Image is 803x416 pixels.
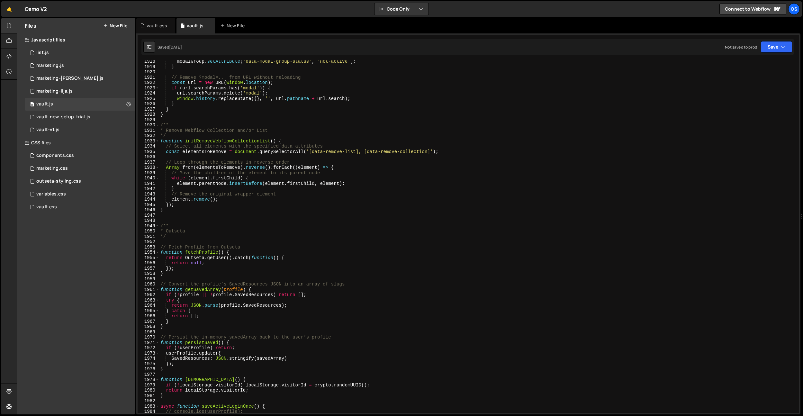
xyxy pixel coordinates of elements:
[25,22,36,29] h2: Files
[25,162,135,175] div: 16596/45446.css
[25,123,135,136] div: 16596/45132.js
[138,377,159,383] div: 1978
[138,80,159,86] div: 1922
[25,59,135,72] div: 16596/45422.js
[138,192,159,197] div: 1943
[138,330,159,335] div: 1969
[138,276,159,282] div: 1959
[147,23,167,29] div: vault.css
[138,117,159,123] div: 1929
[138,160,159,165] div: 1937
[138,388,159,393] div: 1980
[138,393,159,399] div: 1981
[36,50,49,56] div: list.js
[374,3,429,15] button: Code Only
[138,154,159,160] div: 1936
[138,181,159,186] div: 1941
[138,234,159,240] div: 1951
[138,218,159,223] div: 1948
[138,260,159,266] div: 1956
[138,133,159,139] div: 1932
[25,201,135,213] div: 16596/45153.css
[138,287,159,293] div: 1961
[138,229,159,234] div: 1950
[138,139,159,144] div: 1933
[138,335,159,340] div: 1970
[36,204,57,210] div: vault.css
[1,1,17,17] a: 🤙
[138,308,159,314] div: 1965
[138,366,159,372] div: 1976
[138,202,159,208] div: 1945
[138,75,159,80] div: 1921
[25,72,135,85] div: 16596/45424.js
[138,303,159,308] div: 1964
[138,324,159,330] div: 1968
[138,255,159,261] div: 1955
[138,112,159,117] div: 1928
[138,207,159,213] div: 1946
[25,111,135,123] div: 16596/45152.js
[138,282,159,287] div: 1960
[138,361,159,367] div: 1975
[138,64,159,70] div: 1919
[788,3,800,15] a: Os
[187,23,203,29] div: vault.js
[103,23,127,28] button: New File
[25,98,135,111] div: 16596/45133.js
[138,213,159,218] div: 1947
[36,88,73,94] div: marketing-ilja.js
[36,178,81,184] div: outseta-styling.css
[138,223,159,229] div: 1949
[761,41,792,53] button: Save
[25,5,47,13] div: Osmo V2
[36,166,68,171] div: marketing.css
[138,197,159,202] div: 1944
[36,76,104,81] div: marketing-[PERSON_NAME].js
[138,165,159,170] div: 1938
[725,44,757,50] div: Not saved to prod
[138,86,159,91] div: 1923
[138,69,159,75] div: 1920
[30,102,34,107] span: 0
[25,46,135,59] div: 16596/45151.js
[169,44,182,50] div: [DATE]
[138,313,159,319] div: 1966
[36,153,74,158] div: components.css
[138,245,159,250] div: 1953
[138,372,159,377] div: 1977
[17,33,135,46] div: Javascript files
[138,266,159,271] div: 1957
[138,144,159,149] div: 1934
[138,59,159,64] div: 1918
[25,149,135,162] div: 16596/45511.css
[138,186,159,192] div: 1942
[138,383,159,388] div: 1979
[138,398,159,404] div: 1982
[220,23,247,29] div: New File
[138,96,159,102] div: 1925
[36,191,66,197] div: variables.css
[138,101,159,107] div: 1926
[17,136,135,149] div: CSS files
[138,292,159,298] div: 1962
[138,170,159,176] div: 1939
[138,319,159,324] div: 1967
[138,91,159,96] div: 1924
[138,356,159,361] div: 1974
[36,114,90,120] div: vault-new-setup-trial.js
[138,107,159,112] div: 1927
[138,239,159,245] div: 1952
[138,128,159,133] div: 1931
[719,3,786,15] a: Connect to Webflow
[36,63,64,68] div: marketing.js
[36,101,53,107] div: vault.js
[138,298,159,303] div: 1963
[138,176,159,181] div: 1940
[138,149,159,155] div: 1935
[138,250,159,255] div: 1954
[138,351,159,356] div: 1973
[138,340,159,346] div: 1971
[138,122,159,128] div: 1930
